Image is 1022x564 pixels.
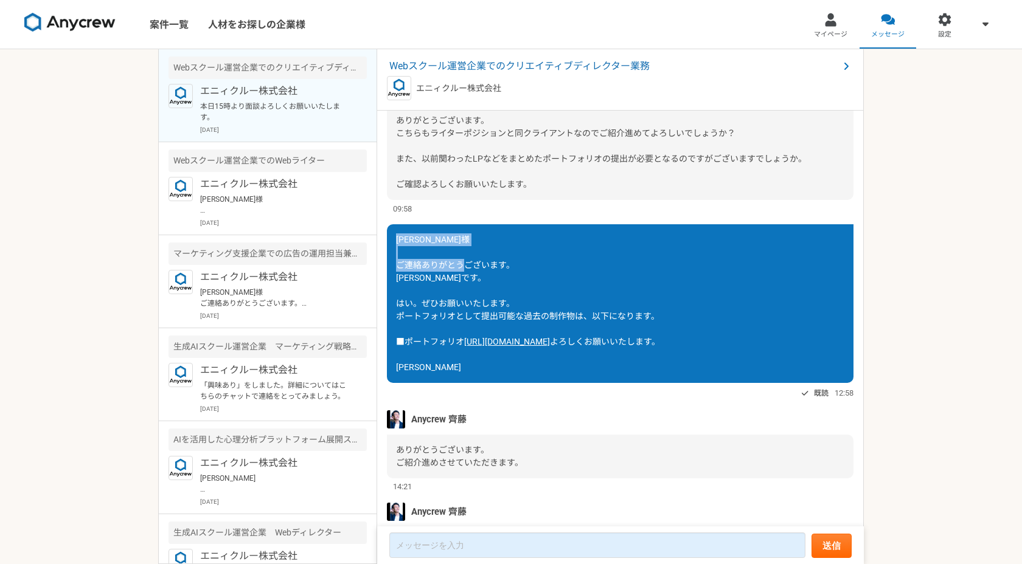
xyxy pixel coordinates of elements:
[169,363,193,387] img: logo_text_blue_01.png
[200,456,350,470] p: エニィクルー株式会社
[389,59,839,74] span: Webスクール運営企業でのクリエイティブディレクター業務
[200,218,367,227] p: [DATE]
[387,76,411,100] img: logo_text_blue_01.png
[169,150,367,172] div: Webスクール運営企業でのWebライター
[200,404,367,413] p: [DATE]
[200,311,367,320] p: [DATE]
[411,413,467,426] span: Anycrew 齊藤
[396,445,523,467] span: ありがとうございます。 ご紹介進めさせていただきます。
[169,177,193,201] img: logo_text_blue_01.png
[200,194,350,216] p: [PERSON_NAME]様 ご連絡ありがとうございます。 [PERSON_NAME]です。 承知いたしました！ 何卒よろしくお願いいたします！ [PERSON_NAME]
[169,335,367,358] div: 生成AIスクール運営企業 マーケティング戦略ディレクター
[835,387,853,399] span: 12:58
[396,337,660,372] span: よろしくお願いいたします。 [PERSON_NAME]
[200,125,367,134] p: [DATE]
[200,270,350,284] p: エニィクルー株式会社
[411,505,467,518] span: Anycrew 齊藤
[169,456,193,480] img: logo_text_blue_01.png
[200,84,350,98] p: エニィクルー株式会社
[396,115,807,189] span: ありがとうございます。 こちらもライターポジションと同クライアントなのでご紹介進めてよろしいでしょうか？ また、以前関わったLPなどをまとめたポートフォリオの提出が必要となるのですがございますで...
[200,380,350,402] p: 「興味あり」をしました。詳細についてはこちらのチャットで連絡をとってみましょう。
[200,363,350,377] p: エニィクルー株式会社
[393,203,412,215] span: 09:58
[393,481,412,492] span: 14:21
[464,337,550,346] a: [URL][DOMAIN_NAME]
[387,503,405,521] img: S__5267474.jpg
[169,428,367,451] div: AIを活用した心理分析プラットフォーム展開スタートアップ マーケティング企画運用
[200,101,350,123] p: 本日15時より面談よろしくお願いいたします。
[200,473,350,495] p: [PERSON_NAME] ご連絡ありがとうございます！ 承知いたしました。 引き続き、よろしくお願いいたします！ [PERSON_NAME]
[396,235,659,346] span: [PERSON_NAME]様 ご連絡ありがとうございます。 [PERSON_NAME]です。 はい。ぜひお願いいたします。 ポートフォリオとして提出可能な過去の制作物は、以下になります。 ■ポー...
[169,521,367,544] div: 生成AIスクール運営企業 Webディレクター
[169,84,193,108] img: logo_text_blue_01.png
[871,30,905,40] span: メッセージ
[200,177,350,191] p: エニィクルー株式会社
[814,30,847,40] span: マイページ
[169,57,367,79] div: Webスクール運営企業でのクリエイティブディレクター業務
[200,497,367,506] p: [DATE]
[200,549,350,563] p: エニィクルー株式会社
[169,242,367,265] div: マーケティング支援企業での広告の運用担当兼フロント営業
[416,82,501,95] p: エニィクルー株式会社
[938,30,951,40] span: 設定
[812,534,852,558] button: 送信
[387,410,405,428] img: S__5267474.jpg
[169,270,193,294] img: logo_text_blue_01.png
[200,287,350,309] p: [PERSON_NAME]様 ご連絡ありがとうございます。 [PERSON_NAME]です。 申し訳ありません。 「興味あり」とお送りさせていただきましたが、フロント営業も必要になるため辞退させ...
[24,13,116,32] img: 8DqYSo04kwAAAAASUVORK5CYII=
[814,386,829,401] span: 既読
